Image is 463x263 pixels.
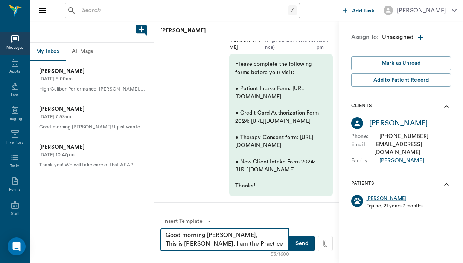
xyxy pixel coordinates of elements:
div: [PERSON_NAME] [397,6,446,15]
p: [DATE] 10:47pm [39,151,145,159]
div: 53/1600 [271,251,289,258]
p: [PERSON_NAME] [39,143,145,151]
textarea: Good morning [PERSON_NAME], This is [PERSON_NAME]. I am the Practice [166,231,284,248]
button: All Msgs [65,43,99,61]
div: Open Intercom Messenger [8,237,26,255]
div: Messages [6,45,24,51]
p: Assign To: [351,33,379,44]
p: Equine, 21 years 7 months [366,203,423,210]
div: [PHONE_NUMBER] [379,132,428,141]
div: Imaging [8,116,22,122]
p: ( High Caliber Performance ) [263,37,317,51]
div: Staff [11,211,19,216]
button: Add to Patient Record [351,73,451,87]
p: High Caliber Performance: [PERSON_NAME], we look forward to seeing you and [PERSON_NAME] [DATE][D... [39,86,145,93]
div: Inventory [6,140,23,145]
p: [PERSON_NAME] [160,27,330,35]
p: Email : [351,141,374,157]
p: Thank you! We will take care of that ASAP [39,162,145,169]
button: Close drawer [35,3,50,18]
button: [PERSON_NAME] [378,3,463,17]
p: Phone : [351,132,379,141]
div: Please complete the following forms before your visit: • Patient Intake Form: [URL][DOMAIN_NAME] ... [229,54,333,196]
p: Good morning [PERSON_NAME]! I just wanted to let you know we received you check. Thank you! [39,124,145,131]
p: Family : [351,157,379,165]
button: My Inbox [30,43,65,61]
div: Tasks [10,163,20,169]
div: Forms [9,187,20,193]
div: Appts [9,69,20,74]
button: Send [289,236,315,251]
div: Unassigned [382,33,451,44]
p: [DATE] 8:00am [39,76,145,83]
svg: show more [442,180,451,189]
button: Insert Template [160,215,215,228]
div: / [288,5,297,15]
p: [DATE] 7:57am [39,113,145,121]
button: Add Task [340,3,378,17]
a: [PERSON_NAME] [369,118,428,129]
p: [PERSON_NAME] [39,67,145,76]
p: [PERSON_NAME] [229,37,263,51]
a: [PERSON_NAME] [379,157,424,165]
div: Labs [11,92,19,98]
div: Message tabs [30,43,154,61]
svg: show more [442,102,451,111]
p: , 6:04pm [317,37,333,51]
a: [PERSON_NAME] [366,195,406,202]
input: Search [79,5,288,16]
p: Clients [351,102,372,111]
p: Patients [351,180,374,189]
p: [PERSON_NAME] [39,105,145,113]
button: Mark as Unread [351,56,451,70]
div: [EMAIL_ADDRESS][DOMAIN_NAME] [374,141,451,157]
